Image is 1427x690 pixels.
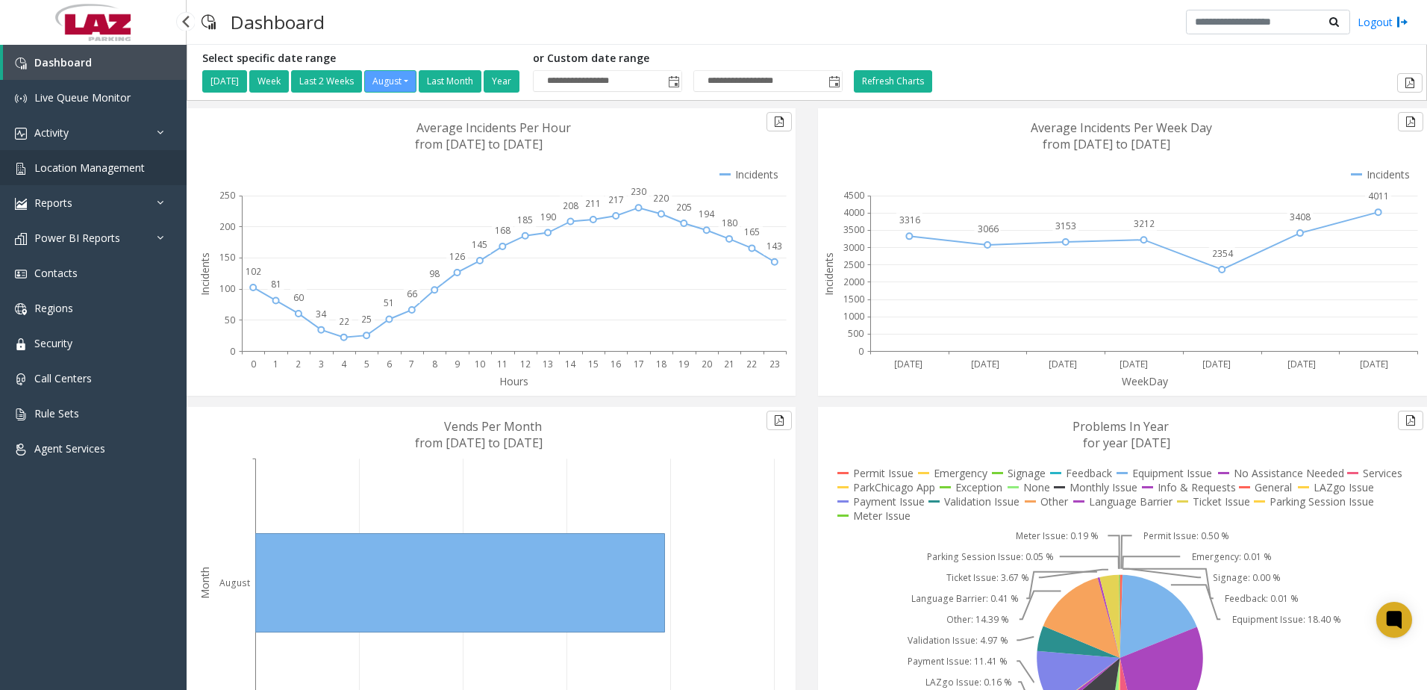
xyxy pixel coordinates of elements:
[34,125,69,140] span: Activity
[15,373,27,385] img: 'icon'
[676,201,692,214] text: 205
[198,567,212,599] text: Month
[34,161,145,175] span: Location Management
[293,291,304,304] text: 60
[34,90,131,105] span: Live Queue Monitor
[15,444,27,456] img: 'icon'
[34,231,120,245] span: Power BI Reports
[517,214,533,226] text: 185
[656,358,666,370] text: 18
[843,293,864,305] text: 1500
[472,238,487,251] text: 145
[665,71,681,92] span: Toggle popup
[746,358,757,370] text: 22
[339,315,349,328] text: 22
[722,217,737,229] text: 180
[927,550,1054,563] text: Parking Session Issue: 0.05 %
[946,571,1029,584] text: Ticket Issue: 3.67 %
[449,250,465,263] text: 126
[34,55,92,69] span: Dashboard
[563,199,578,212] text: 208
[825,71,842,92] span: Toggle popup
[15,93,27,105] img: 'icon'
[455,358,460,370] text: 9
[484,70,519,93] button: Year
[202,52,522,65] h5: Select specific date range
[15,233,27,245] img: 'icon'
[699,208,715,220] text: 194
[766,411,792,430] button: Export to pdf
[848,327,864,340] text: 500
[1202,358,1231,370] text: [DATE]
[419,70,481,93] button: Last Month
[15,268,27,280] img: 'icon'
[678,358,689,370] text: 19
[543,358,553,370] text: 13
[1212,247,1234,260] text: 2354
[246,265,261,278] text: 102
[198,252,212,296] text: Incidents
[899,214,920,226] text: 3316
[925,676,1012,689] text: LAZgo Issue: 0.16 %
[894,358,922,370] text: [DATE]
[444,418,542,435] text: Vends Per Month
[1287,358,1316,370] text: [DATE]
[533,52,843,65] h5: or Custom date range
[858,345,864,358] text: 0
[1083,435,1170,451] text: for year [DATE]
[769,358,780,370] text: 23
[202,70,247,93] button: [DATE]
[475,358,485,370] text: 10
[415,136,543,152] text: from [DATE] to [DATE]
[1398,411,1423,430] button: Export to pdf
[565,358,576,370] text: 14
[15,128,27,140] img: 'icon'
[273,358,278,370] text: 1
[1192,550,1272,563] text: Emergency: 0.01 %
[495,224,510,237] text: 168
[432,358,437,370] text: 8
[34,406,79,420] span: Rule Sets
[319,358,324,370] text: 3
[653,192,669,205] text: 220
[1368,190,1389,202] text: 4011
[1232,613,1341,626] text: Equipment Issue: 18.40 %
[223,4,332,40] h3: Dashboard
[588,358,599,370] text: 15
[219,251,235,264] text: 150
[971,358,999,370] text: [DATE]
[1398,112,1423,131] button: Export to pdf
[908,655,1008,668] text: Payment Issue: 11.41 %
[766,112,792,131] button: Export to pdf
[744,226,760,238] text: 165
[251,358,256,370] text: 0
[843,310,864,323] text: 1000
[341,358,347,370] text: 4
[219,282,235,295] text: 100
[296,358,301,370] text: 2
[1055,220,1076,232] text: 3153
[1049,358,1077,370] text: [DATE]
[978,223,999,235] text: 3066
[202,4,216,40] img: pageIcon
[271,278,281,290] text: 81
[499,374,528,388] text: Hours
[249,70,289,93] button: Week
[822,252,836,296] text: Incidents
[608,193,624,206] text: 217
[316,308,327,320] text: 34
[1396,14,1408,30] img: logout
[724,358,734,370] text: 21
[219,220,235,233] text: 200
[1120,358,1148,370] text: [DATE]
[1290,211,1311,223] text: 3408
[15,303,27,315] img: 'icon'
[702,358,712,370] text: 20
[1358,14,1408,30] a: Logout
[540,211,556,223] text: 190
[854,70,932,93] button: Refresh Charts
[15,57,27,69] img: 'icon'
[384,296,394,309] text: 51
[387,358,392,370] text: 6
[1043,136,1170,152] text: from [DATE] to [DATE]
